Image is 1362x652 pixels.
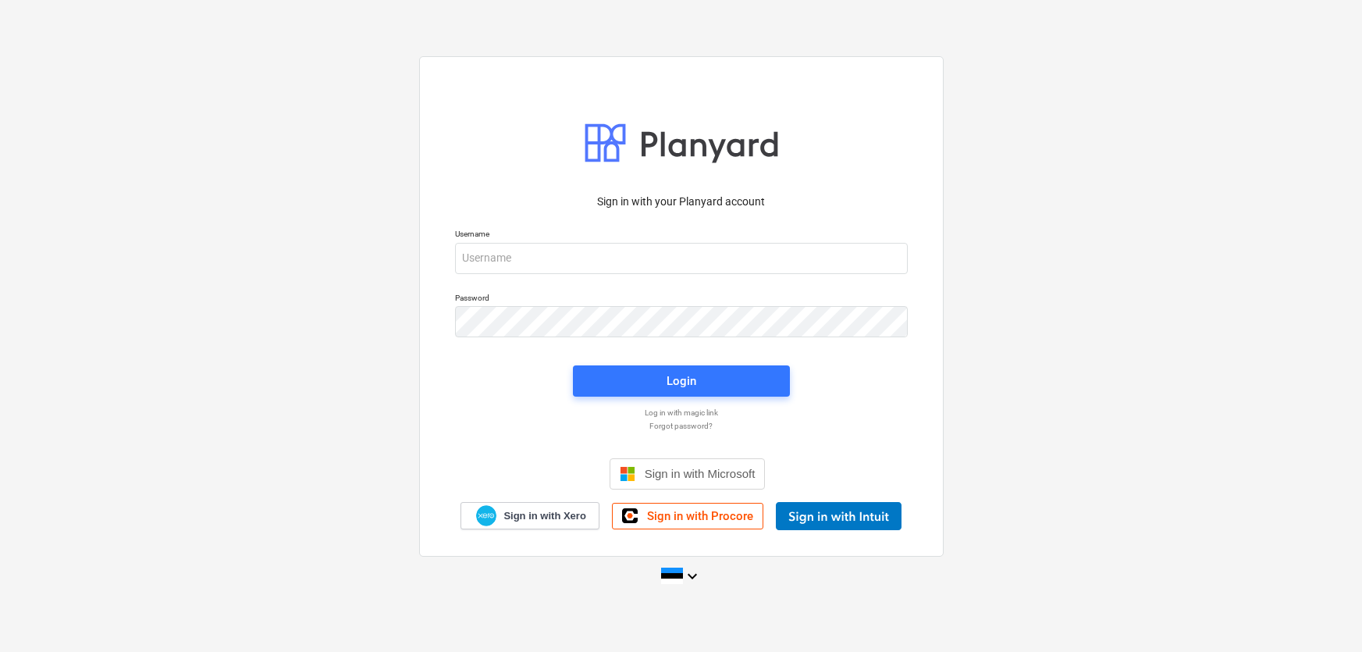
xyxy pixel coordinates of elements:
div: Login [667,371,696,391]
a: Log in with magic link [447,408,916,418]
a: Forgot password? [447,421,916,431]
button: Login [573,365,790,397]
a: Sign in with Procore [612,503,763,529]
span: Sign in with Microsoft [645,467,756,480]
p: Sign in with your Planyard account [455,194,908,210]
img: Xero logo [476,505,496,526]
span: Sign in with Xero [503,509,585,523]
span: Sign in with Procore [647,509,753,523]
input: Username [455,243,908,274]
img: Microsoft logo [620,466,635,482]
i: keyboard_arrow_down [683,567,702,586]
p: Password [455,293,908,306]
a: Sign in with Xero [461,502,599,529]
p: Username [455,229,908,242]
